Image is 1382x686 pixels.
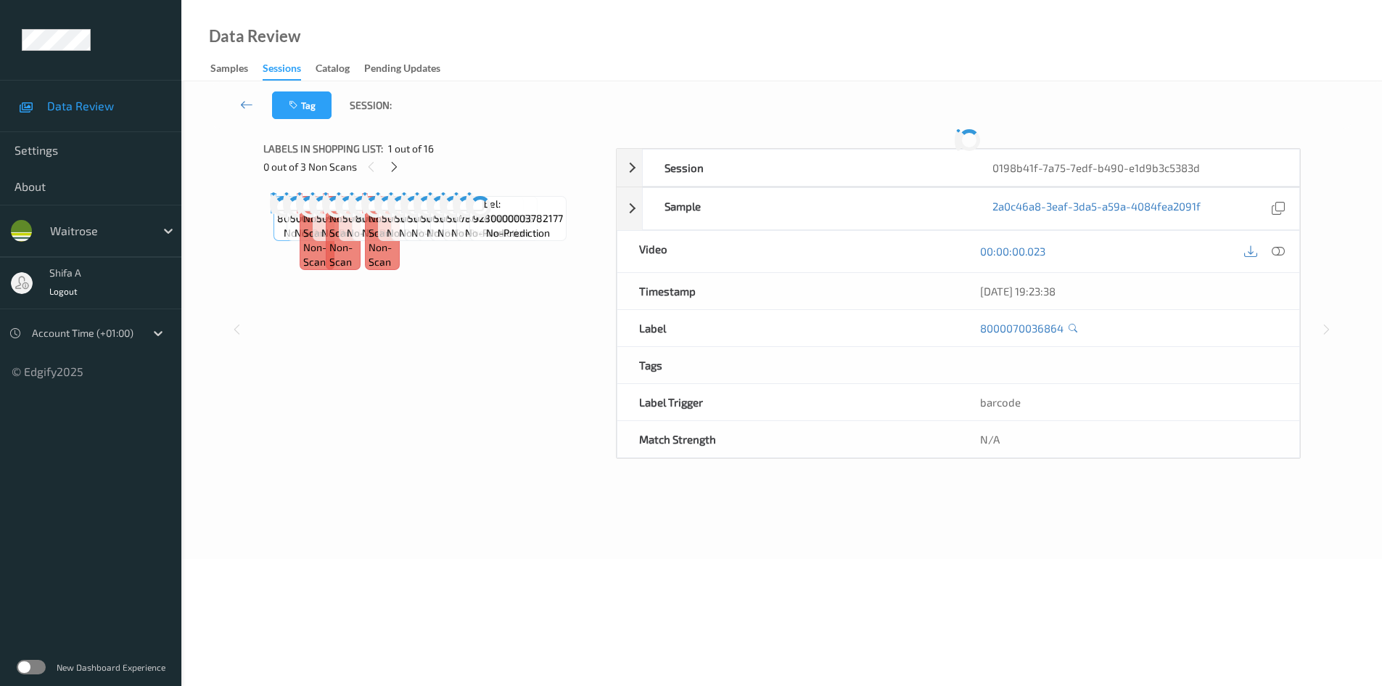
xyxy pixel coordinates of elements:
span: no-prediction [411,226,475,240]
span: no-prediction [437,226,501,240]
span: no-prediction [399,226,463,240]
div: N/A [958,421,1299,457]
div: Pending Updates [364,61,440,79]
span: no-prediction [427,226,490,240]
div: Match Strength [617,421,958,457]
span: no-prediction [284,226,347,240]
a: Sessions [263,59,316,81]
span: non-scan [369,240,396,269]
div: Sample2a0c46a8-3eaf-3da5-a59a-4084fea2091f [617,187,1300,230]
span: Session: [350,98,392,113]
div: Sample [643,188,971,229]
span: no-prediction [387,226,451,240]
div: Session0198b41f-7a75-7edf-b490-e1d9b3c5383d [617,149,1300,187]
div: Session [643,150,971,186]
span: Label: 9230000003782177 [473,197,563,226]
a: 00:00:00.023 [980,244,1045,258]
div: 0198b41f-7a75-7edf-b490-e1d9b3c5383d [971,150,1299,186]
span: Label: Non-Scan [303,197,331,240]
span: no-prediction [347,226,411,240]
a: 2a0c46a8-3eaf-3da5-a59a-4084fea2091f [992,199,1201,219]
span: no-prediction [451,226,515,240]
span: Label: Non-Scan [369,197,396,240]
span: Label: Non-Scan [329,197,357,240]
div: [DATE] 19:23:38 [980,284,1278,298]
div: Tags [617,347,958,383]
a: Samples [210,59,263,79]
a: Catalog [316,59,364,79]
div: Label Trigger [617,384,958,420]
div: Catalog [316,61,350,79]
div: Sessions [263,61,301,81]
span: Labels in shopping list: [263,142,383,156]
a: Pending Updates [364,59,455,79]
a: 8000070036864 [980,321,1064,335]
div: 0 out of 3 Non Scans [263,158,606,176]
span: no-prediction [486,226,550,240]
span: no-prediction [465,226,529,240]
div: Video [617,231,958,272]
span: no-prediction [321,226,385,240]
span: no-prediction [295,226,358,240]
span: no-prediction [362,226,426,240]
span: non-scan [303,240,331,269]
button: Tag [272,91,332,119]
div: Samples [210,61,248,79]
div: Timestamp [617,273,958,309]
div: Label [617,310,958,346]
span: non-scan [329,240,357,269]
div: barcode [958,384,1299,420]
span: 1 out of 16 [388,142,434,156]
div: Data Review [209,29,300,44]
